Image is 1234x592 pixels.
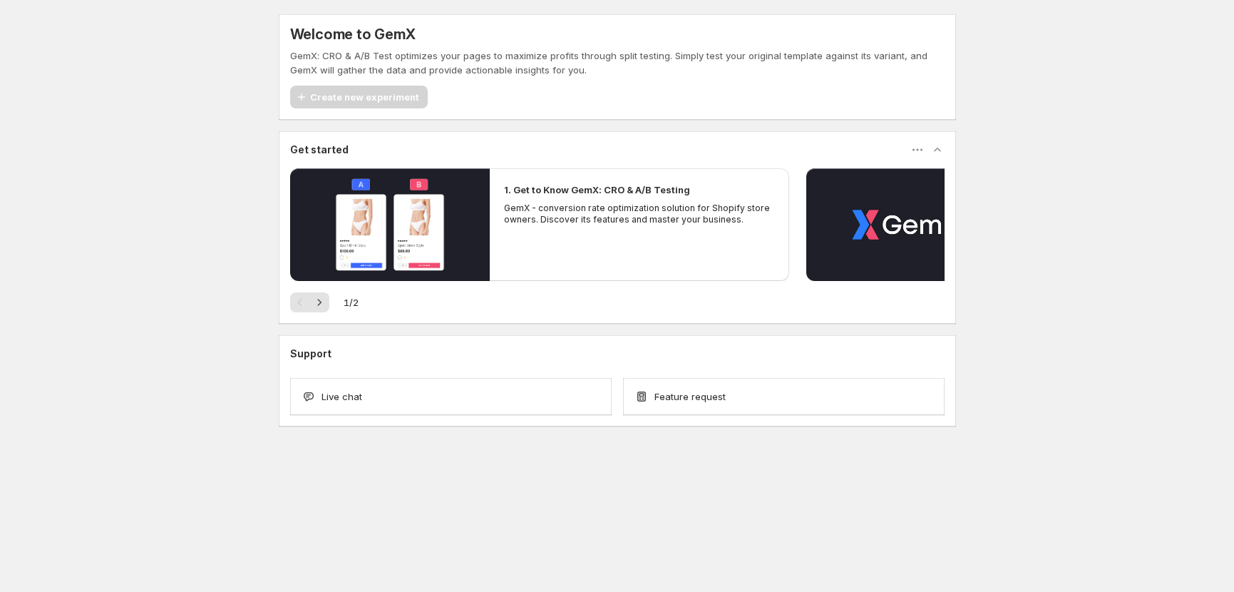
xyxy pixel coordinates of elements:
h3: Support [290,347,331,361]
p: GemX: CRO & A/B Test optimizes your pages to maximize profits through split testing. Simply test ... [290,49,945,77]
p: GemX - conversion rate optimization solution for Shopify store owners. Discover its features and ... [504,203,775,225]
h2: 1. Get to Know GemX: CRO & A/B Testing [504,183,690,197]
span: Feature request [654,389,726,404]
span: Live chat [322,389,362,404]
span: 1 / 2 [344,295,359,310]
h5: Welcome to GemX [290,26,416,43]
h3: Get started [290,143,349,157]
